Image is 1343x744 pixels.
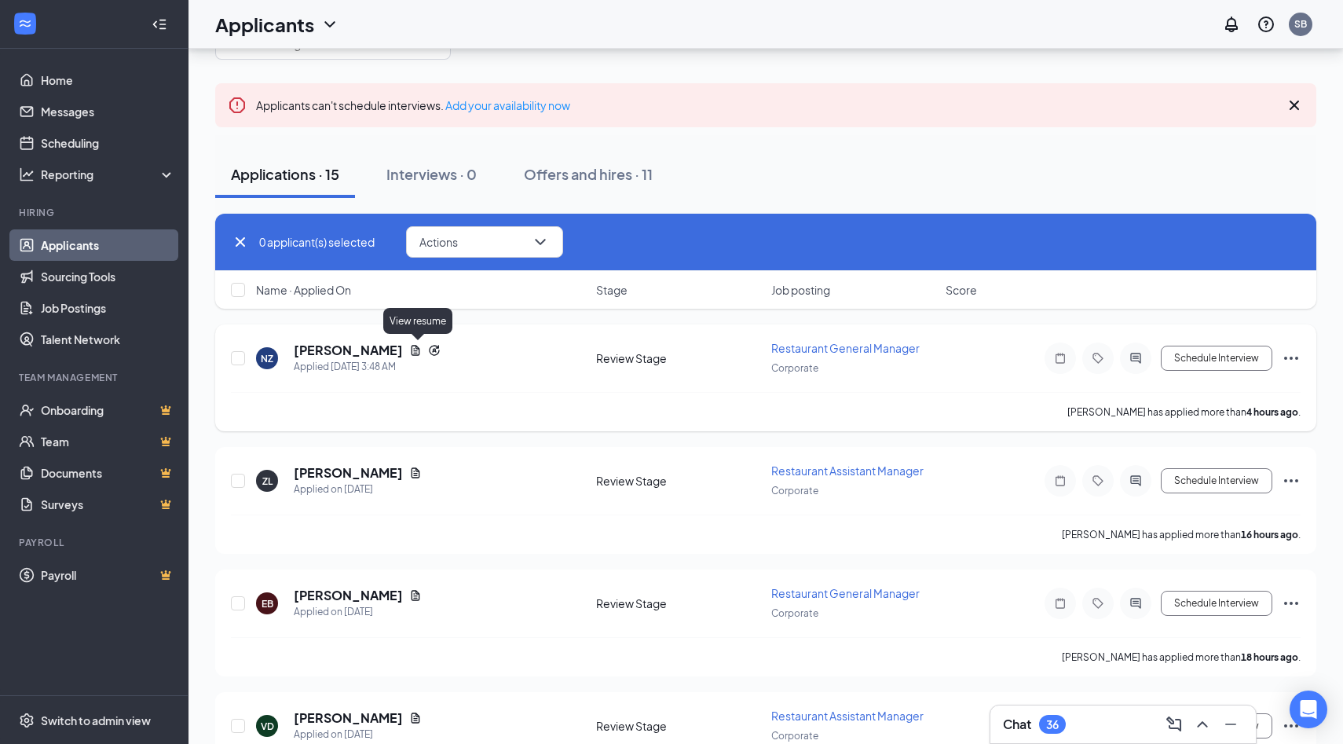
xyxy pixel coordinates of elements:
[1241,529,1298,541] b: 16 hours ago
[1089,352,1107,365] svg: Tag
[41,229,175,261] a: Applicants
[1222,15,1241,34] svg: Notifications
[19,713,35,728] svg: Settings
[1282,717,1301,735] svg: Ellipses
[771,709,924,723] span: Restaurant Assistant Manager
[409,344,422,357] svg: Document
[19,371,172,384] div: Team Management
[1162,712,1187,737] button: ComposeMessage
[1062,651,1301,664] p: [PERSON_NAME] has applied more than .
[41,96,175,127] a: Messages
[946,282,977,298] span: Score
[1285,96,1304,115] svg: Cross
[294,342,403,359] h5: [PERSON_NAME]
[262,597,273,610] div: EB
[19,167,35,182] svg: Analysis
[1089,475,1107,487] svg: Tag
[41,127,175,159] a: Scheduling
[41,426,175,457] a: TeamCrown
[259,233,375,251] span: 0 applicant(s) selected
[596,473,762,489] div: Review Stage
[596,718,762,734] div: Review Stage
[1062,528,1301,541] p: [PERSON_NAME] has applied more than .
[41,167,176,182] div: Reporting
[771,464,924,478] span: Restaurant Assistant Manager
[294,587,403,604] h5: [PERSON_NAME]
[228,96,247,115] svg: Error
[1126,352,1145,365] svg: ActiveChat
[1161,346,1272,371] button: Schedule Interview
[1221,715,1240,734] svg: Minimize
[383,308,452,334] div: View resume
[771,485,818,497] span: Corporate
[41,64,175,96] a: Home
[531,233,550,251] svg: ChevronDown
[1294,17,1307,31] div: SB
[596,282,628,298] span: Stage
[1046,718,1059,731] div: 36
[1282,349,1301,368] svg: Ellipses
[294,482,422,497] div: Applied on [DATE]
[771,282,830,298] span: Job posting
[17,16,33,31] svg: WorkstreamLogo
[1067,405,1301,419] p: [PERSON_NAME] has applied more than .
[1161,591,1272,616] button: Schedule Interview
[596,350,762,366] div: Review Stage
[256,282,351,298] span: Name · Applied On
[294,709,403,727] h5: [PERSON_NAME]
[215,11,314,38] h1: Applicants
[1051,352,1070,365] svg: Note
[41,324,175,355] a: Talent Network
[1003,716,1031,733] h3: Chat
[294,359,441,375] div: Applied [DATE] 3:48 AM
[152,16,167,32] svg: Collapse
[1282,594,1301,613] svg: Ellipses
[1282,471,1301,490] svg: Ellipses
[409,712,422,724] svg: Document
[419,236,458,247] span: Actions
[1193,715,1212,734] svg: ChevronUp
[771,586,920,600] span: Restaurant General Manager
[1126,597,1145,610] svg: ActiveChat
[261,352,273,365] div: NZ
[409,589,422,602] svg: Document
[294,464,403,482] h5: [PERSON_NAME]
[409,467,422,479] svg: Document
[1257,15,1275,34] svg: QuestionInfo
[320,15,339,34] svg: ChevronDown
[771,607,818,619] span: Corporate
[386,164,477,184] div: Interviews · 0
[41,489,175,520] a: SurveysCrown
[256,98,570,112] span: Applicants can't schedule interviews.
[41,457,175,489] a: DocumentsCrown
[1051,597,1070,610] svg: Note
[1165,715,1184,734] svg: ComposeMessage
[294,604,422,620] div: Applied on [DATE]
[771,730,818,742] span: Corporate
[1051,475,1070,487] svg: Note
[41,713,151,728] div: Switch to admin view
[19,206,172,219] div: Hiring
[445,98,570,112] a: Add your availability now
[231,164,339,184] div: Applications · 15
[262,475,273,488] div: ZL
[771,341,920,355] span: Restaurant General Manager
[231,233,250,251] svg: Cross
[524,164,653,184] div: Offers and hires · 11
[41,292,175,324] a: Job Postings
[261,720,274,733] div: VD
[1290,691,1327,728] div: Open Intercom Messenger
[41,559,175,591] a: PayrollCrown
[1190,712,1215,737] button: ChevronUp
[406,226,563,258] button: ActionsChevronDown
[1241,651,1298,663] b: 18 hours ago
[771,362,818,374] span: Corporate
[41,394,175,426] a: OnboardingCrown
[19,536,172,549] div: Payroll
[428,344,441,357] svg: Reapply
[1126,475,1145,487] svg: ActiveChat
[596,596,762,611] div: Review Stage
[1089,597,1107,610] svg: Tag
[1218,712,1243,737] button: Minimize
[41,261,175,292] a: Sourcing Tools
